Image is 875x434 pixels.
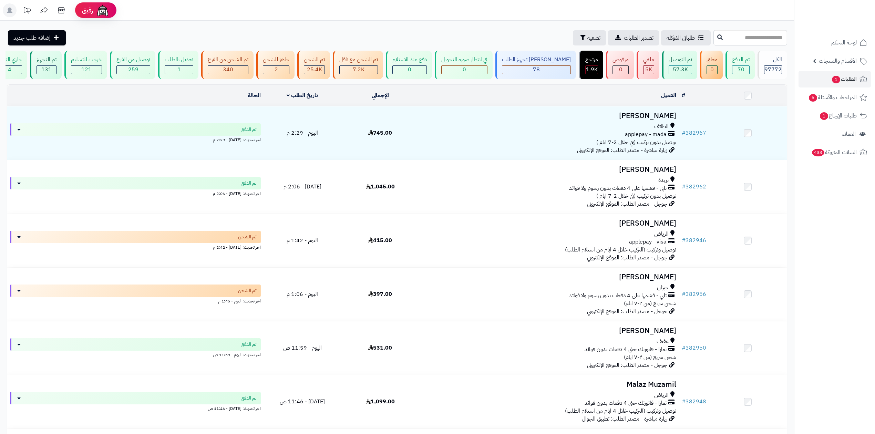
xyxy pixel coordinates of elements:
[585,56,598,64] div: مرتجع
[629,238,667,246] span: applepay - visa
[764,65,782,74] span: 97772
[408,65,411,74] span: 0
[241,395,257,402] span: تم الدفع
[587,361,667,369] span: جوجل - مصدر الطلب: الموقع الإلكتروني
[799,126,871,142] a: العملاء
[799,89,871,106] a: المراجعات والأسئلة6
[645,65,652,74] span: 5K
[372,91,389,100] a: الإجمالي
[820,112,828,120] span: 1
[732,56,750,64] div: تم الدفع
[177,65,181,74] span: 1
[502,66,570,74] div: 78
[422,327,676,335] h3: [PERSON_NAME]
[587,254,667,262] span: جوجل - مصدر الطلب: الموقع الإلكتروني
[393,66,426,74] div: 0
[13,34,51,42] span: إضافة طلب جديد
[280,397,325,406] span: [DATE] - 11:46 ص
[819,56,857,66] span: الأقسام والمنتجات
[657,338,669,345] span: عفيف
[10,351,261,358] div: اخر تحديث: اليوم - 11:59 ص
[577,51,605,79] a: مرتجع 1.9K
[422,273,676,281] h3: [PERSON_NAME]
[738,65,744,74] span: 70
[304,66,325,74] div: 25380
[587,34,600,42] span: تصفية
[368,129,392,137] span: 745.00
[624,34,653,42] span: تصدير الطلبات
[117,66,150,74] div: 259
[442,66,487,74] div: 0
[422,381,676,389] h3: Malaz Muzamil
[8,30,66,45] a: إضافة طلب جديد
[643,56,654,64] div: ملغي
[699,51,724,79] a: معلق 0
[165,56,193,64] div: تعديل بالطلب
[287,91,318,100] a: تاريخ الطلب
[275,65,278,74] span: 2
[165,66,193,74] div: 1
[304,56,325,64] div: تم الشحن
[577,146,667,154] span: زيارة مباشرة - مصدر الطلب: الموقع الإلكتروني
[263,56,289,64] div: جاهز للشحن
[96,3,110,17] img: ai-face.png
[624,299,676,308] span: شحن سريع (من ٢-٧ ايام)
[596,138,676,146] span: توصيل بدون تركيب (في خلال 2-7 ايام )
[71,56,102,64] div: خرجت للتسليم
[799,144,871,161] a: السلات المتروكة433
[109,51,157,79] a: توصيل من الفرع 259
[682,183,686,191] span: #
[10,136,261,143] div: اخر تحديث: [DATE] - 2:29 م
[392,56,427,64] div: دفع عند الاستلام
[710,65,714,74] span: 0
[238,234,257,240] span: تم الشحن
[682,183,706,191] a: #382962
[658,176,669,184] span: بريدة
[585,399,667,407] span: تمارا - فاتورتك حتى 4 دفعات بدون فوائد
[596,192,676,200] span: توصيل بدون تركيب (في خلال 2-7 ايام )
[287,290,318,298] span: اليوم - 1:06 م
[433,51,494,79] a: في انتظار صورة التحويل 0
[223,65,233,74] span: 340
[241,341,257,348] span: تم الدفع
[441,56,487,64] div: في انتظار صورة التحويل
[682,344,686,352] span: #
[682,397,706,406] a: #382948
[682,397,686,406] span: #
[661,30,711,45] a: طلباتي المُوكلة
[654,230,669,238] span: الرياض
[569,292,667,300] span: تابي - قسّمها على 4 دفعات بدون رسوم ولا فوائد
[241,180,257,187] span: تم الدفع
[81,65,92,74] span: 121
[284,183,321,191] span: [DATE] - 2:06 م
[10,189,261,197] div: اخر تحديث: [DATE] - 2:06 م
[10,243,261,250] div: اخر تحديث: [DATE] - 2:42 م
[82,6,93,14] span: رفيق
[707,66,717,74] div: 0
[157,51,200,79] a: تعديل بالطلب 1
[37,66,56,74] div: 131
[263,66,289,74] div: 2
[573,30,606,45] button: تصفية
[682,91,685,100] a: #
[200,51,255,79] a: تم الشحن من الفرع 340
[331,51,384,79] a: تم الشحن مع ناقل 7.2K
[756,51,789,79] a: الكل97772
[682,290,686,298] span: #
[10,404,261,412] div: اخر تحديث: [DATE] - 11:46 ص
[831,38,857,48] span: لوحة التحكم
[819,111,857,121] span: طلبات الإرجاع
[682,129,686,137] span: #
[368,236,392,245] span: 415.00
[366,397,395,406] span: 1,099.00
[63,51,109,79] a: خرجت للتسليم 121
[612,56,629,64] div: مرفوض
[832,75,841,84] span: 1
[283,344,322,352] span: اليوم - 11:59 ص
[41,65,52,74] span: 131
[732,66,749,74] div: 70
[587,307,667,316] span: جوجل - مصدر الطلب: الموقع الإلكتروني
[682,344,706,352] a: #382950
[764,56,782,64] div: الكل
[682,236,686,245] span: #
